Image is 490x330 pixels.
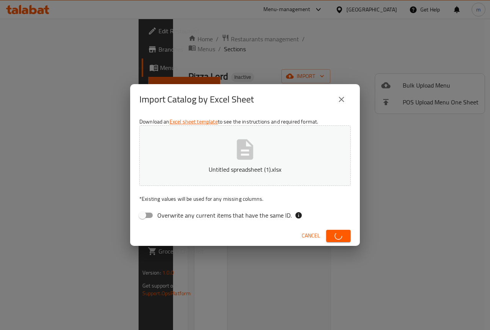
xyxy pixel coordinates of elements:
p: Untitled spreadsheet (1).xlsx [151,165,339,174]
button: Untitled spreadsheet (1).xlsx [139,125,351,186]
span: Cancel [302,231,320,241]
p: Existing values will be used for any missing columns. [139,195,351,203]
button: Cancel [299,229,323,243]
div: Download an to see the instructions and required format. [130,115,360,226]
h2: Import Catalog by Excel Sheet [139,93,254,106]
a: Excel sheet template [170,117,218,127]
span: Overwrite any current items that have the same ID. [157,211,292,220]
button: close [332,90,351,109]
svg: If the overwrite option isn't selected, then the items that match an existing ID will be ignored ... [295,211,302,219]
